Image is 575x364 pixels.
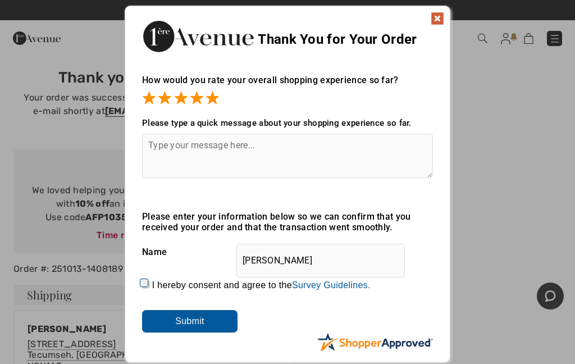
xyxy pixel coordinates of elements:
[142,63,433,107] div: How would you rate your overall shopping experience so far?
[142,211,433,233] div: Please enter your information below so we can confirm that you received your order and that the t...
[142,118,433,128] div: Please type a quick message about your shopping experience so far.
[258,31,417,47] span: Thank You for Your Order
[431,12,444,25] img: x
[142,238,433,266] div: Name
[142,310,238,333] input: Submit
[152,280,371,290] label: I hereby consent and agree to the
[292,280,371,290] a: Survey Guidelines.
[142,17,254,55] img: Thank You for Your Order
